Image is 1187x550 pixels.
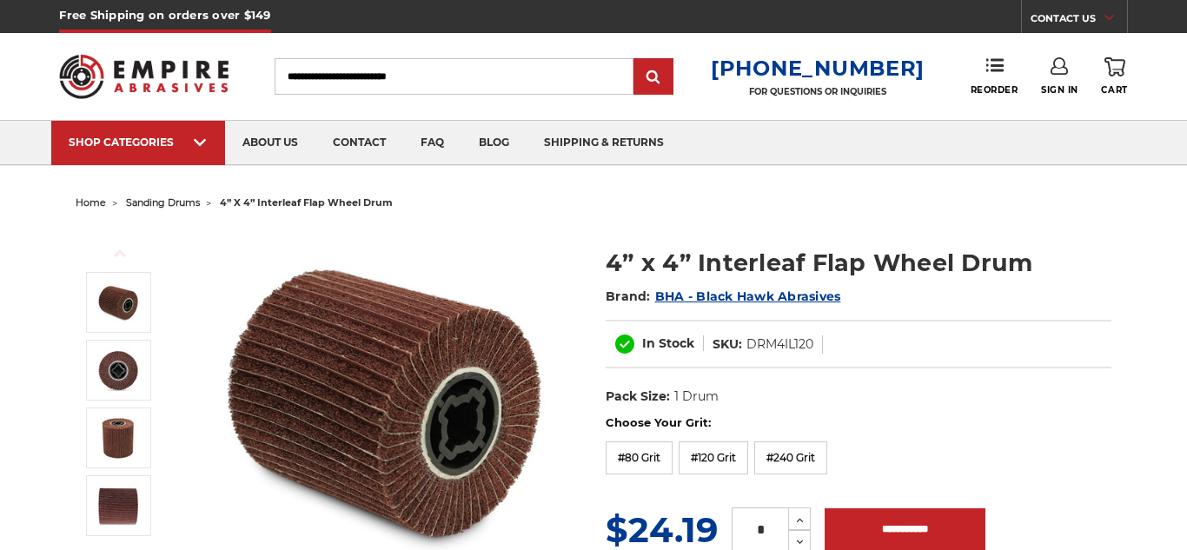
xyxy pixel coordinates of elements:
[1031,9,1127,33] a: CONTACT US
[96,348,140,392] img: 4 inch interleaf flap wheel quad key arbor
[76,196,106,209] a: home
[220,196,393,209] span: 4” x 4” interleaf flap wheel drum
[403,121,461,165] a: faq
[713,335,742,354] dt: SKU:
[606,388,670,406] dt: Pack Size:
[59,43,228,109] img: Empire Abrasives
[674,388,719,406] dd: 1 Drum
[606,414,1111,432] label: Choose Your Grit:
[971,57,1018,95] a: Reorder
[126,196,200,209] a: sanding drums
[711,86,925,97] p: FOR QUESTIONS OR INQUIRIES
[711,56,925,81] a: [PHONE_NUMBER]
[655,288,841,304] a: BHA - Black Hawk Abrasives
[69,136,208,149] div: SHOP CATEGORIES
[315,121,403,165] a: contact
[96,281,140,324] img: 4 inch interleaf flap wheel drum
[99,235,141,272] button: Previous
[606,246,1111,280] h1: 4” x 4” Interleaf Flap Wheel Drum
[96,484,140,527] img: 4” x 4” Interleaf Flap Wheel Drum
[461,121,527,165] a: blog
[1041,84,1078,96] span: Sign In
[527,121,681,165] a: shipping & returns
[1101,57,1127,96] a: Cart
[1101,84,1127,96] span: Cart
[746,335,813,354] dd: DRM4IL120
[636,60,671,95] input: Submit
[96,416,140,460] img: 4 inch flap wheel surface conditioning combo
[606,288,651,304] span: Brand:
[971,84,1018,96] span: Reorder
[225,121,315,165] a: about us
[642,335,694,351] span: In Stock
